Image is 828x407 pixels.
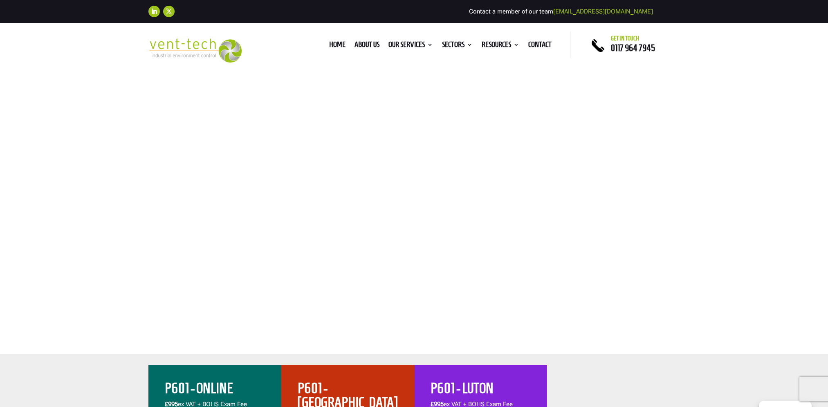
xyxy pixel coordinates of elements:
h2: P601 - LUTON [431,381,531,400]
h2: P601 - ONLINE [165,381,265,400]
span: Get in touch [611,35,639,42]
a: Resources [482,42,519,51]
a: About us [355,42,379,51]
a: Follow on LinkedIn [148,6,160,17]
a: Our Services [388,42,433,51]
a: 0117 964 7945 [611,43,655,53]
a: Contact [528,42,552,51]
a: Sectors [442,42,473,51]
a: [EMAIL_ADDRESS][DOMAIN_NAME] [553,8,653,15]
img: 2023-09-27T08_35_16.549ZVENT-TECH---Clear-background [148,38,242,63]
a: Follow on X [163,6,175,17]
span: Contact a member of our team [469,8,653,15]
a: Home [329,42,346,51]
